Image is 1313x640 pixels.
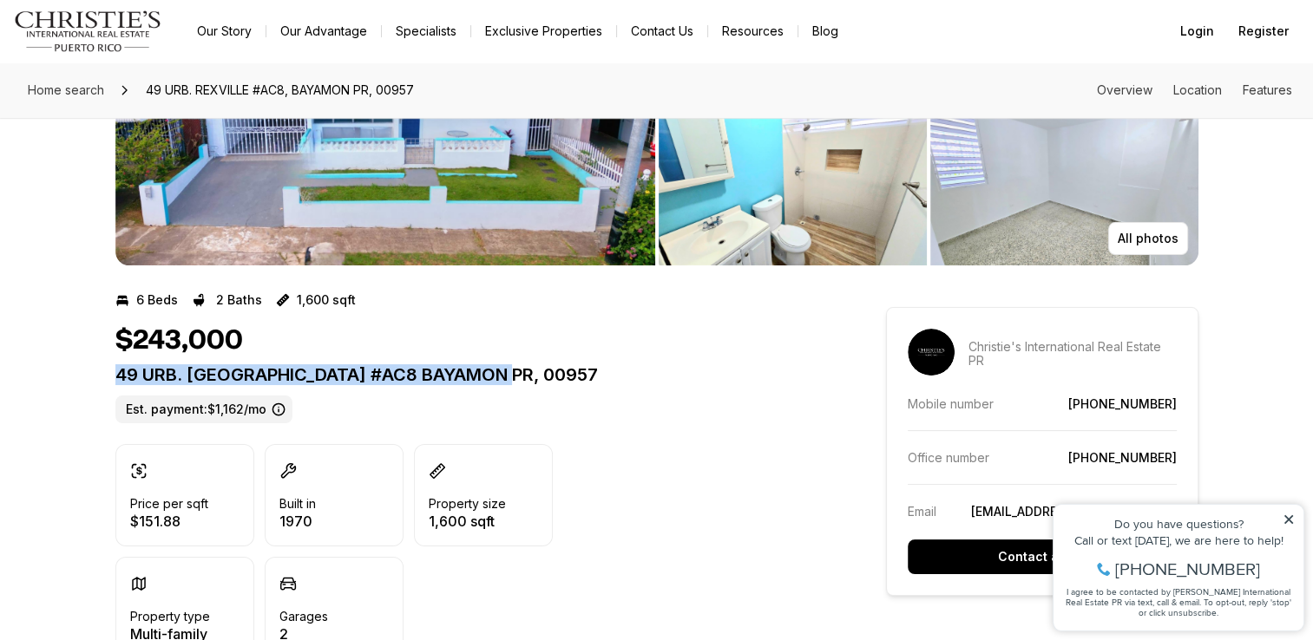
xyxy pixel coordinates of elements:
span: [PHONE_NUMBER] [71,82,216,99]
a: [EMAIL_ADDRESS][DOMAIN_NAME] [971,504,1177,519]
span: I agree to be contacted by [PERSON_NAME] International Real Estate PR via text, call & email. To ... [22,107,247,140]
a: Our Advantage [266,19,381,43]
a: Skip to: Location [1173,82,1222,97]
p: Garages [279,610,328,624]
p: Built in [279,497,316,511]
div: Call or text [DATE], we are here to help! [18,56,251,68]
a: Blog [798,19,852,43]
p: All photos [1118,232,1178,245]
p: Email [908,504,936,519]
a: Resources [708,19,798,43]
label: Est. payment: $1,162/mo [115,395,292,423]
p: 49 URB. [GEOGRAPHIC_DATA] #AC8 BAYAMON PR, 00957 [115,364,824,385]
button: Contact agent [908,539,1177,574]
p: Property type [130,610,210,624]
p: Mobile number [908,396,994,411]
p: 1,600 sqft [429,514,506,528]
p: $151.88 [130,514,208,528]
p: Property size [429,497,506,511]
button: View image gallery [659,111,927,265]
a: Skip to: Overview [1097,82,1152,97]
button: Contact Us [617,19,707,43]
p: 1,600 sqft [297,293,356,307]
a: Home search [21,76,111,104]
button: View image gallery [930,111,1198,265]
h1: $243,000 [115,324,243,357]
span: Register [1238,24,1289,38]
button: All photos [1108,222,1188,255]
span: 49 URB. REXVILLE #AC8, BAYAMON PR, 00957 [139,76,421,104]
a: Exclusive Properties [471,19,616,43]
p: Christie's International Real Estate PR [968,340,1177,368]
a: [PHONE_NUMBER] [1068,396,1177,411]
span: Home search [28,82,104,97]
div: Do you have questions? [18,39,251,51]
p: 2 Baths [216,293,262,307]
button: Register [1228,14,1299,49]
p: Office number [908,450,989,465]
p: Contact agent [998,550,1087,564]
a: Specialists [382,19,470,43]
img: logo [14,10,162,52]
p: 6 Beds [136,293,178,307]
nav: Page section menu [1097,83,1292,97]
button: Login [1170,14,1224,49]
a: Skip to: Features [1243,82,1292,97]
p: 1970 [279,514,316,528]
p: Price per sqft [130,497,208,511]
a: [PHONE_NUMBER] [1068,450,1177,465]
a: Our Story [183,19,266,43]
span: Login [1180,24,1214,38]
